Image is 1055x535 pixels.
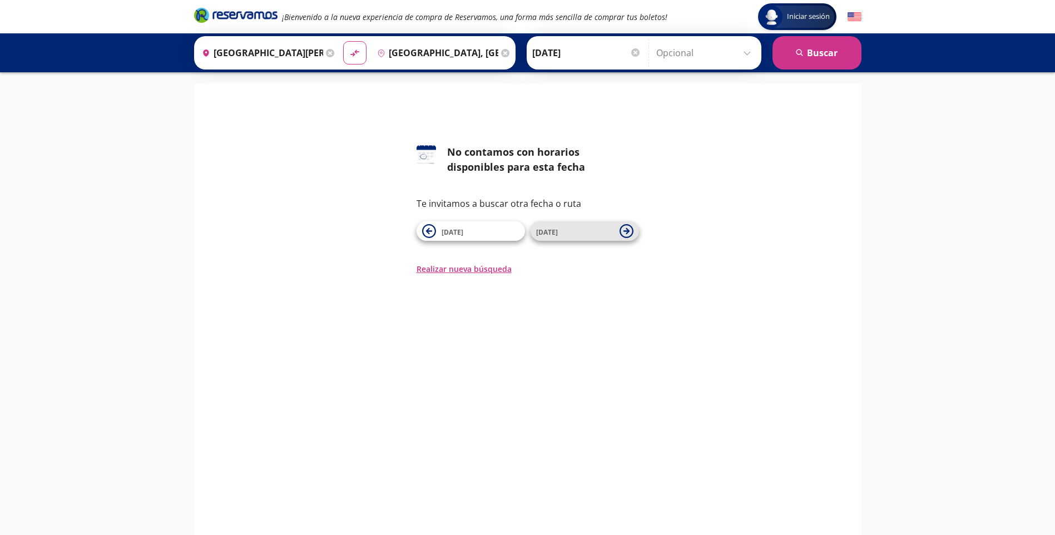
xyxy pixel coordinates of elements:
input: Elegir Fecha [532,39,641,67]
button: Realizar nueva búsqueda [417,263,512,275]
input: Buscar Origen [197,39,323,67]
input: Opcional [656,39,756,67]
p: Te invitamos a buscar otra fecha o ruta [417,197,639,210]
span: Iniciar sesión [782,11,834,22]
span: [DATE] [442,227,463,237]
button: [DATE] [531,221,639,241]
button: [DATE] [417,221,525,241]
button: Buscar [772,36,861,70]
span: [DATE] [536,227,558,237]
div: No contamos con horarios disponibles para esta fecha [447,145,639,175]
i: Brand Logo [194,7,278,23]
a: Brand Logo [194,7,278,27]
em: ¡Bienvenido a la nueva experiencia de compra de Reservamos, una forma más sencilla de comprar tus... [282,12,667,22]
input: Buscar Destino [373,39,498,67]
button: English [848,10,861,24]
